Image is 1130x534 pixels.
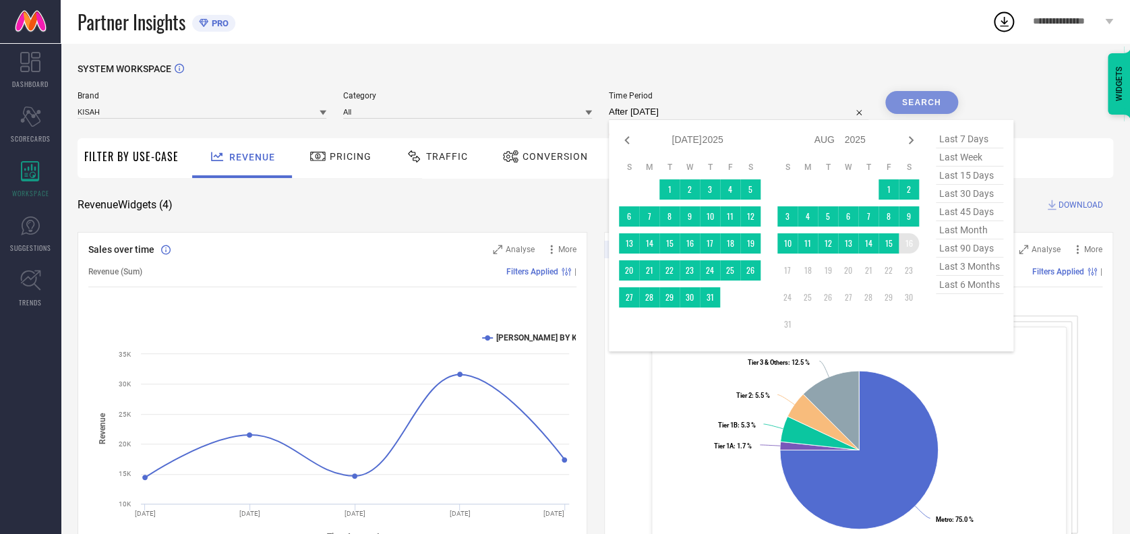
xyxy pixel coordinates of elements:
[838,206,858,227] td: Wed Aug 06 2025
[818,233,838,254] td: Tue Aug 12 2025
[639,287,659,307] td: Mon Jul 28 2025
[936,185,1003,203] span: last 30 days
[818,260,838,280] td: Tue Aug 19 2025
[119,440,131,448] text: 20K
[720,260,740,280] td: Fri Jul 25 2025
[700,260,720,280] td: Thu Jul 24 2025
[700,233,720,254] td: Thu Jul 17 2025
[119,380,131,388] text: 30K
[119,351,131,358] text: 35K
[659,162,680,173] th: Tuesday
[777,162,798,173] th: Sunday
[208,18,229,28] span: PRO
[936,167,1003,185] span: last 15 days
[899,233,919,254] td: Sat Aug 16 2025
[879,260,899,280] td: Fri Aug 22 2025
[19,297,42,307] span: TRENDS
[838,260,858,280] td: Wed Aug 20 2025
[777,233,798,254] td: Sun Aug 10 2025
[659,287,680,307] td: Tue Jul 29 2025
[838,233,858,254] td: Wed Aug 13 2025
[88,244,154,255] span: Sales over time
[736,392,751,399] tspan: Tier 2
[936,239,1003,258] span: last 90 days
[119,500,131,508] text: 10K
[609,104,868,120] input: Select time period
[343,91,592,100] span: Category
[935,516,951,523] tspan: Metro
[1100,267,1102,276] span: |
[680,233,700,254] td: Wed Jul 16 2025
[78,8,185,36] span: Partner Insights
[777,314,798,334] td: Sun Aug 31 2025
[88,267,142,276] span: Revenue (Sum)
[899,260,919,280] td: Sat Aug 23 2025
[740,233,761,254] td: Sat Jul 19 2025
[700,287,720,307] td: Thu Jul 31 2025
[777,260,798,280] td: Sun Aug 17 2025
[936,258,1003,276] span: last 3 months
[879,287,899,307] td: Fri Aug 29 2025
[639,260,659,280] td: Mon Jul 21 2025
[936,148,1003,167] span: last week
[619,162,639,173] th: Sunday
[858,233,879,254] td: Thu Aug 14 2025
[740,162,761,173] th: Saturday
[740,260,761,280] td: Sat Jul 26 2025
[858,287,879,307] td: Thu Aug 28 2025
[936,130,1003,148] span: last 7 days
[713,442,751,450] text: : 1.7 %
[700,162,720,173] th: Thursday
[619,260,639,280] td: Sun Jul 20 2025
[604,241,654,261] div: Premium
[798,162,818,173] th: Monday
[1032,267,1084,276] span: Filters Applied
[858,206,879,227] td: Thu Aug 07 2025
[798,260,818,280] td: Mon Aug 18 2025
[659,233,680,254] td: Tue Jul 15 2025
[858,162,879,173] th: Thursday
[659,260,680,280] td: Tue Jul 22 2025
[1059,198,1103,212] span: DOWNLOAD
[798,206,818,227] td: Mon Aug 04 2025
[78,63,171,74] span: SYSTEM WORKSPACE
[119,470,131,477] text: 15K
[619,287,639,307] td: Sun Jul 27 2025
[700,206,720,227] td: Thu Jul 10 2025
[879,206,899,227] td: Fri Aug 08 2025
[639,206,659,227] td: Mon Jul 07 2025
[899,206,919,227] td: Sat Aug 09 2025
[992,9,1016,34] div: Open download list
[838,162,858,173] th: Wednesday
[330,151,371,162] span: Pricing
[903,132,919,148] div: Next month
[936,276,1003,294] span: last 6 months
[450,510,471,517] text: [DATE]
[899,179,919,200] td: Sat Aug 02 2025
[936,203,1003,221] span: last 45 days
[717,421,755,429] text: : 5.3 %
[11,133,51,144] span: SCORECARDS
[798,287,818,307] td: Mon Aug 25 2025
[619,132,635,148] div: Previous month
[700,179,720,200] td: Thu Jul 03 2025
[119,411,131,418] text: 25K
[659,179,680,200] td: Tue Jul 01 2025
[496,333,595,343] text: [PERSON_NAME] BY KISAH
[1019,245,1028,254] svg: Zoom
[838,287,858,307] td: Wed Aug 27 2025
[345,510,365,517] text: [DATE]
[680,287,700,307] td: Wed Jul 30 2025
[777,206,798,227] td: Sun Aug 03 2025
[98,413,107,444] tspan: Revenue
[777,287,798,307] td: Sun Aug 24 2025
[748,359,810,366] text: : 12.5 %
[523,151,588,162] span: Conversion
[720,206,740,227] td: Fri Jul 11 2025
[680,206,700,227] td: Wed Jul 09 2025
[740,179,761,200] td: Sat Jul 05 2025
[899,162,919,173] th: Saturday
[720,179,740,200] td: Fri Jul 04 2025
[879,233,899,254] td: Fri Aug 15 2025
[493,245,502,254] svg: Zoom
